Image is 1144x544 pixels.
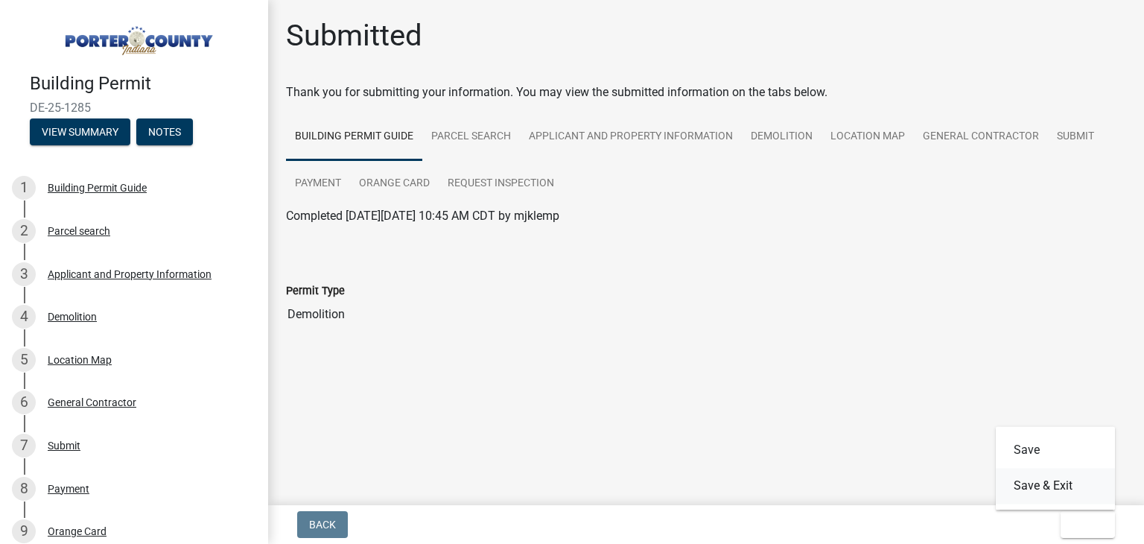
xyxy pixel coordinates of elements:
[12,219,36,243] div: 2
[286,18,422,54] h1: Submitted
[286,160,350,208] a: Payment
[996,426,1115,510] div: Exit
[48,526,107,537] div: Orange Card
[12,390,36,414] div: 6
[996,432,1115,468] button: Save
[822,113,914,161] a: Location Map
[48,226,110,236] div: Parcel search
[297,511,348,538] button: Back
[30,101,238,115] span: DE-25-1285
[48,311,97,322] div: Demolition
[12,519,36,543] div: 9
[12,262,36,286] div: 3
[439,160,563,208] a: Request Inspection
[12,176,36,200] div: 1
[30,16,244,57] img: Porter County, Indiana
[12,434,36,458] div: 7
[309,519,336,531] span: Back
[48,269,212,279] div: Applicant and Property Information
[48,355,112,365] div: Location Map
[286,113,422,161] a: Building Permit Guide
[30,127,130,139] wm-modal-confirm: Summary
[1072,519,1094,531] span: Exit
[30,118,130,145] button: View Summary
[286,286,345,297] label: Permit Type
[12,305,36,329] div: 4
[12,477,36,501] div: 8
[422,113,520,161] a: Parcel search
[520,113,742,161] a: Applicant and Property Information
[1061,511,1115,538] button: Exit
[136,118,193,145] button: Notes
[742,113,822,161] a: Demolition
[48,397,136,408] div: General Contractor
[286,83,1126,101] div: Thank you for submitting your information. You may view the submitted information on the tabs below.
[48,440,80,451] div: Submit
[136,127,193,139] wm-modal-confirm: Notes
[996,468,1115,504] button: Save & Exit
[48,183,147,193] div: Building Permit Guide
[286,209,559,223] span: Completed [DATE][DATE] 10:45 AM CDT by mjklemp
[1048,113,1103,161] a: Submit
[48,484,89,494] div: Payment
[914,113,1048,161] a: General Contractor
[12,348,36,372] div: 5
[350,160,439,208] a: Orange Card
[30,73,256,95] h4: Building Permit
